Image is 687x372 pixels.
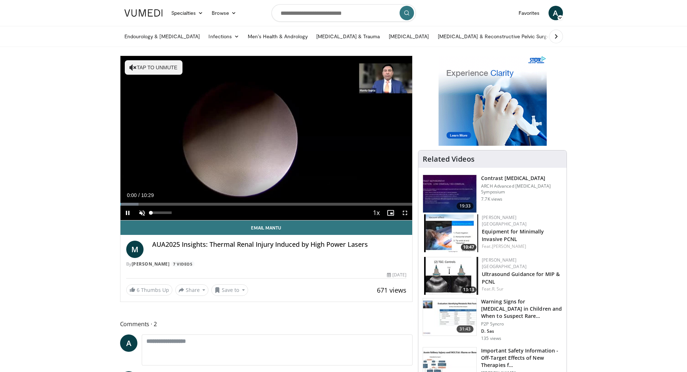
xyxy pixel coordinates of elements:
input: Search topics, interventions [272,4,416,22]
img: b1bc6859-4bdd-4be1-8442-b8b8c53ce8a1.150x105_q85_crop-smart_upscale.jpg [423,298,476,336]
img: UFuN5x2kP8YLDu1n4xMDoxOjB1O8AjAz.150x105_q85_crop-smart_upscale.jpg [423,175,476,213]
video-js: Video Player [120,56,413,220]
h4: Related Videos [423,155,475,163]
button: Share [175,284,209,296]
a: M [126,241,144,258]
span: 10:29 [141,192,154,198]
button: Tap to unmute [125,60,182,75]
a: Infections [204,29,243,44]
h3: Important Safety Information - Off-Target Effects of New Therapies f… [481,347,562,369]
a: [MEDICAL_DATA] & Trauma [312,29,384,44]
a: 7 Videos [171,261,195,267]
span: 6 [137,286,140,293]
h3: Warning Signs for [MEDICAL_DATA] in Children and When to Suspect Rare… [481,298,562,320]
p: ARCH Advanced [MEDICAL_DATA] Symposium [481,183,562,195]
a: A [549,6,563,20]
button: Unmute [135,206,149,220]
div: By [126,261,407,267]
img: ae74b246-eda0-4548-a041-8444a00e0b2d.150x105_q85_crop-smart_upscale.jpg [424,257,478,295]
a: [PERSON_NAME] [132,261,170,267]
a: A [120,334,137,352]
h3: Contrast [MEDICAL_DATA] [481,175,562,182]
button: Enable picture-in-picture mode [383,206,398,220]
span: 671 views [377,286,406,294]
img: 57193a21-700a-4103-8163-b4069ca57589.150x105_q85_crop-smart_upscale.jpg [424,214,478,252]
a: Email Mantu [120,220,413,235]
a: [PERSON_NAME] [GEOGRAPHIC_DATA] [482,257,527,270]
a: 6 Thumbs Up [126,284,172,296]
a: [PERSON_NAME] [492,243,526,249]
div: Feat. [482,286,561,292]
div: Volume Level [151,211,172,214]
span: 10:47 [461,244,476,250]
div: [DATE] [387,272,406,278]
span: 13:13 [461,286,476,293]
button: Playback Rate [369,206,383,220]
span: 31:43 [457,325,474,333]
div: Progress Bar [120,203,413,206]
div: Feat. [482,243,561,250]
a: Favorites [514,6,544,20]
a: [MEDICAL_DATA] & Reconstructive Pelvic Surgery [433,29,559,44]
a: [MEDICAL_DATA] [384,29,433,44]
a: R. Sur [492,286,504,292]
a: Ultrasound Guidance for MIP & PCNL [482,271,560,285]
a: Browse [207,6,241,20]
iframe: Advertisement [439,56,547,146]
a: Endourology & [MEDICAL_DATA] [120,29,204,44]
p: 135 views [481,336,501,341]
a: Equipment for Minimally Invasive PCNL [482,228,544,242]
span: 0:00 [127,192,137,198]
a: Men’s Health & Andrology [243,29,312,44]
p: P2P Syncro [481,321,562,327]
h4: AUA2025 Insights: Thermal Renal Injury Induced by High Power Lasers [152,241,407,249]
button: Fullscreen [398,206,412,220]
p: D. Sas [481,328,562,334]
a: 13:13 [424,257,478,295]
a: [PERSON_NAME] [GEOGRAPHIC_DATA] [482,214,527,227]
span: Comments 2 [120,319,413,329]
a: 19:33 Contrast [MEDICAL_DATA] ARCH Advanced [MEDICAL_DATA] Symposium 7.7K views [423,175,562,213]
span: / [138,192,140,198]
p: 7.7K views [481,196,502,202]
img: VuMedi Logo [124,9,163,17]
a: Specialties [167,6,208,20]
button: Save to [211,284,248,296]
button: Pause [120,206,135,220]
a: 10:47 [424,214,478,252]
span: 19:33 [457,202,474,210]
a: 31:43 Warning Signs for [MEDICAL_DATA] in Children and When to Suspect Rare… P2P Syncro D. Sas 13... [423,298,562,341]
